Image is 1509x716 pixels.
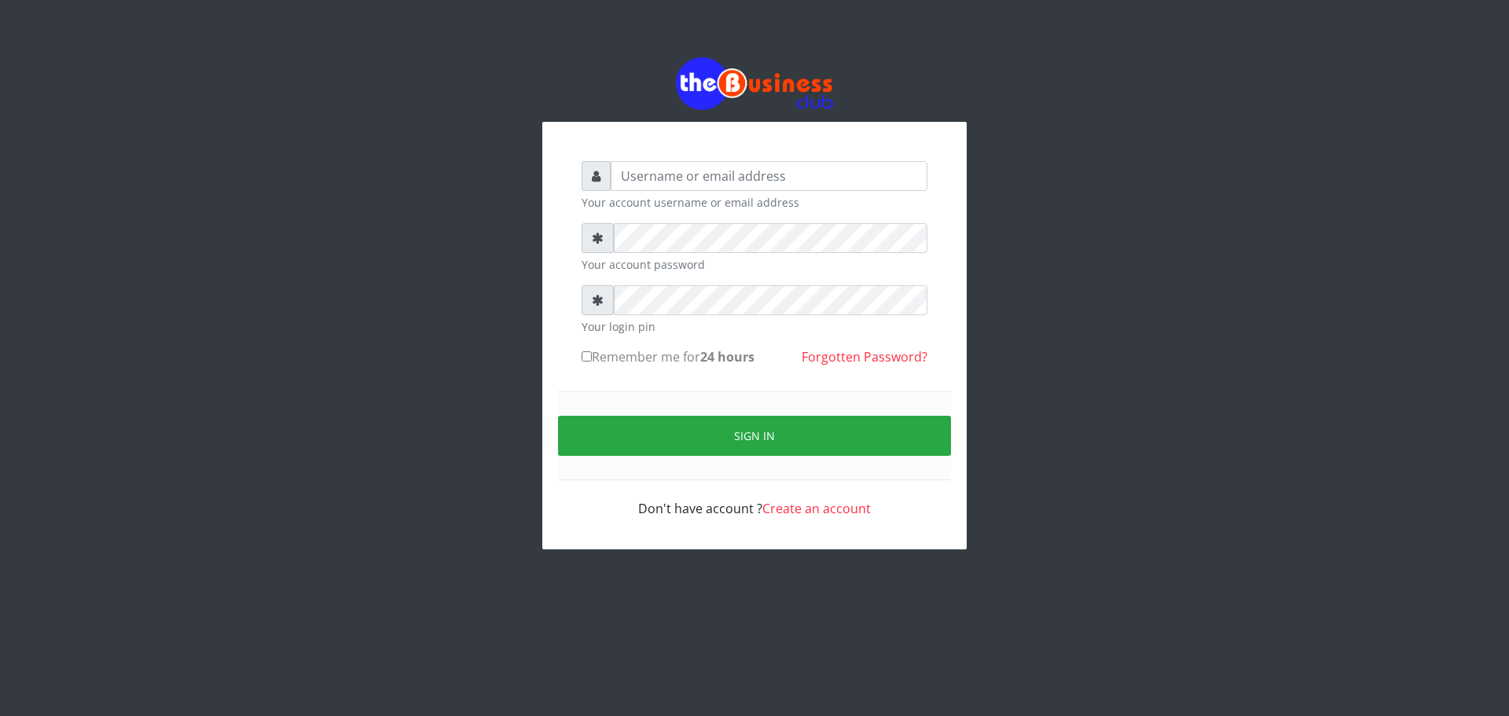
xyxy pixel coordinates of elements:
[582,351,592,362] input: Remember me for24 hours
[700,348,754,365] b: 24 hours
[582,256,927,273] small: Your account password
[582,480,927,518] div: Don't have account ?
[582,194,927,211] small: Your account username or email address
[802,348,927,365] a: Forgotten Password?
[762,500,871,517] a: Create an account
[611,161,927,191] input: Username or email address
[582,318,927,335] small: Your login pin
[582,347,754,366] label: Remember me for
[558,416,951,456] button: Sign in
